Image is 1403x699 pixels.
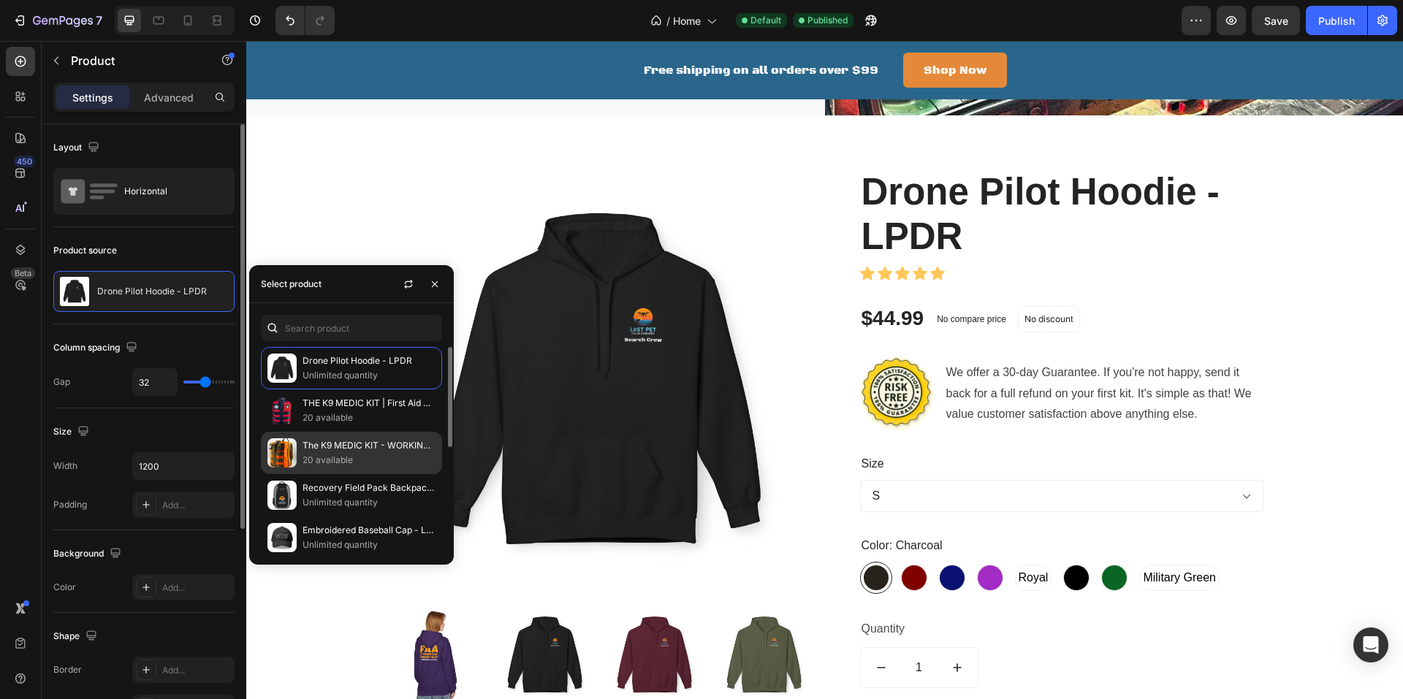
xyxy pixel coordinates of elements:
input: quantity [655,607,691,646]
p: We offer a 30-day Guarantee. If you're not happy, send it back for a full refund on your first ki... [700,321,1016,384]
div: Padding [53,498,87,511]
button: Publish [1306,6,1367,35]
div: Shape [53,627,100,646]
div: Gap [53,375,70,389]
p: Settings [72,90,113,105]
span: Military Green [894,528,973,546]
div: 450 [14,156,35,167]
span: Royal [769,528,805,546]
p: Unlimited quantity [303,368,436,383]
img: collections [267,523,297,552]
legend: Color: Charcoal [614,494,698,515]
p: No discount [778,272,827,285]
button: increment [691,607,731,646]
input: Search in Settings & Advanced [261,315,442,341]
p: Drone Pilot Hoodie - LPDR [303,354,436,368]
span: Published [807,14,848,27]
p: Product [71,52,195,69]
div: Background [53,544,124,564]
div: Add... [162,664,231,677]
span: Default [750,14,781,27]
img: collections [267,354,297,383]
span: Save [1264,15,1288,27]
legend: Size [614,413,639,433]
img: collections [267,438,297,467]
span: / [666,13,670,28]
div: Undo/Redo [275,6,335,35]
p: Embroidered Baseball Cap - LPDR (Closed-Back Cap) [303,523,436,538]
img: collections [267,396,297,425]
div: Color [53,581,76,594]
div: Select product [261,278,322,291]
button: Save [1252,6,1300,35]
p: Recovery Field Pack Backpack - 20L LPDR [303,481,436,495]
p: Drone Pilot Hoodie - LPDR [97,286,207,297]
div: Column spacing [53,338,140,358]
div: Layout [53,138,102,158]
button: 7 [6,6,109,35]
div: Size [53,422,92,442]
img: collections [267,481,297,510]
p: Unlimited quantity [303,538,436,552]
div: Quantity [614,576,1017,600]
p: 20 available [303,410,436,425]
div: Border [53,663,82,676]
div: Open Intercom Messenger [1353,627,1388,662]
button: decrement [615,607,655,646]
p: Unlimited quantity [303,495,436,510]
input: Auto [133,453,234,479]
div: Product source [53,244,117,257]
p: 7 [96,12,102,29]
span: Home [673,13,701,28]
p: The K9 MEDIC KIT - WORKING DOG EDITION | First Aid Kit for Dogs [303,438,436,453]
div: Beta [11,267,35,279]
div: Add... [162,581,231,595]
h1: Drone Pilot Hoodie - LPDR [614,127,1017,219]
div: Publish [1318,13,1355,28]
div: Add... [162,499,231,512]
input: Auto [133,369,177,395]
div: Horizontal [124,175,213,208]
p: 20 available [303,453,436,467]
p: THE K9 MEDIC KIT | First Aid Kit for Dogs [303,396,436,410]
div: Width [53,459,77,473]
div: $44.99 [614,263,680,292]
p: No compare price [691,274,760,283]
iframe: Design area [246,41,1403,699]
p: Advanced [144,90,194,105]
img: Alt Image [614,316,687,390]
img: product feature img [60,277,89,306]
